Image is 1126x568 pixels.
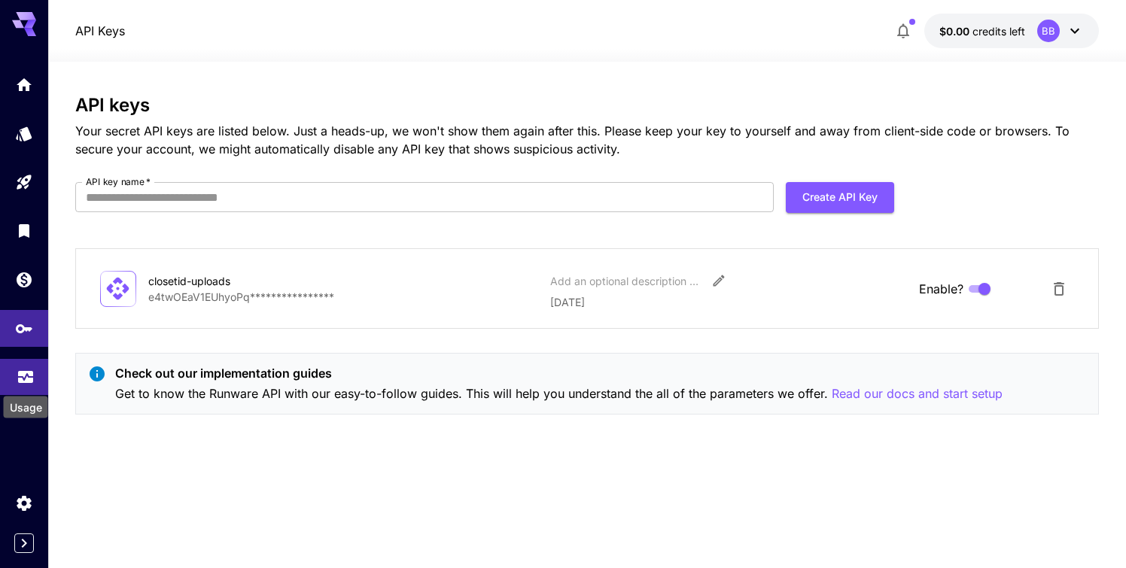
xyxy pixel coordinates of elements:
div: $0.00 [939,23,1025,39]
div: Usage [17,363,35,381]
nav: breadcrumb [75,22,125,40]
div: Wallet [15,270,33,289]
p: Check out our implementation guides [115,364,1003,382]
a: API Keys [75,22,125,40]
div: Usage [4,396,48,418]
p: Your secret API keys are listed below. Just a heads-up, we won't show them again after this. Plea... [75,122,1099,158]
span: $0.00 [939,25,972,38]
div: Home [15,71,33,90]
button: Expand sidebar [14,533,34,553]
p: [DATE] [550,294,908,310]
div: Playground [15,173,33,192]
div: closetid-uploads [148,273,299,289]
div: BB [1037,20,1060,42]
span: Enable? [919,280,963,298]
div: Library [15,221,33,240]
div: Add an optional description or comment [550,273,701,289]
p: Get to know the Runware API with our easy-to-follow guides. This will help you understand the all... [115,384,1003,403]
button: Create API Key [786,182,894,213]
button: Delete API Key [1044,274,1074,304]
div: Models [15,124,33,143]
div: Settings [15,494,33,512]
button: Edit [705,267,732,294]
div: API Keys [15,319,33,338]
button: Read our docs and start setup [832,384,1003,403]
h3: API keys [75,95,1099,116]
label: API key name [86,175,151,188]
span: credits left [972,25,1025,38]
button: $0.00BB [924,14,1099,48]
